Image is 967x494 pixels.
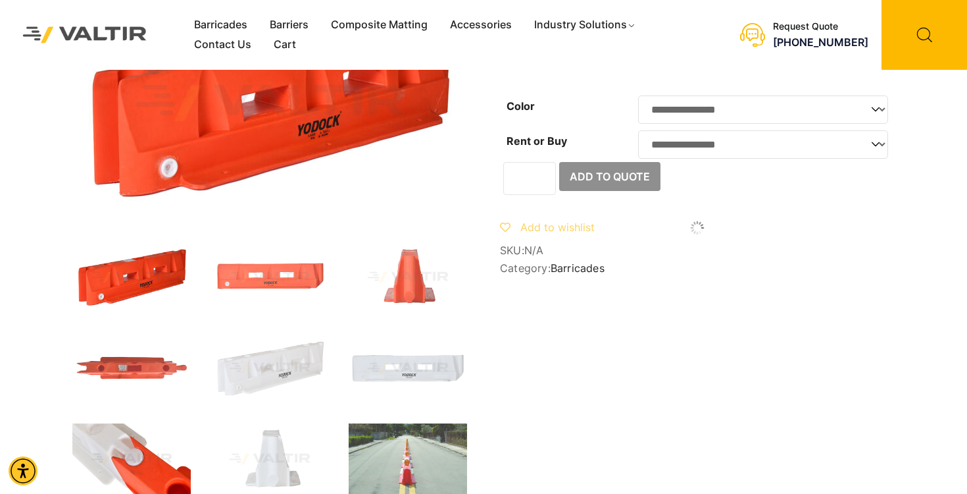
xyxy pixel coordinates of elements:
[72,242,191,313] img: An orange traffic barrier with cutouts, labeled "YODOCK," designed for road safety and delineation.
[500,262,895,275] span: Category:
[500,244,895,257] span: SKU:
[503,162,556,195] input: Product quantity
[183,35,262,55] a: Contact Us
[262,35,307,55] a: Cart
[211,333,329,404] img: A white plastic dock bumper with multiple holes, featuring the brand name "YODOCK" printed on the...
[259,15,320,35] a: Barriers
[320,15,439,35] a: Composite Matting
[507,99,535,113] label: Color
[523,15,647,35] a: Industry Solutions
[10,14,160,57] img: Valtir Rentals
[439,15,523,35] a: Accessories
[183,15,259,35] a: Barricades
[559,162,660,191] button: Add to Quote
[349,333,467,404] img: A white plastic dock bumper with two rectangular cutouts and a logo, designed for protection in d...
[524,244,544,257] span: N/A
[72,333,191,404] img: An orange plastic traffic barrier with a flat base and pointed ends, featuring a label and holes ...
[773,21,868,32] div: Request Quote
[349,242,467,313] img: A bright orange traffic barrier viewed from the front, featuring a flat base and a vertical cente...
[211,242,329,313] img: An orange plastic dock bumper with two rectangular cutouts and a logo, designed for marine or ind...
[551,261,605,275] a: Barricades
[9,456,37,485] div: Accessibility Menu
[507,134,567,148] label: Rent or Buy
[773,36,868,49] a: call (888) 496-3625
